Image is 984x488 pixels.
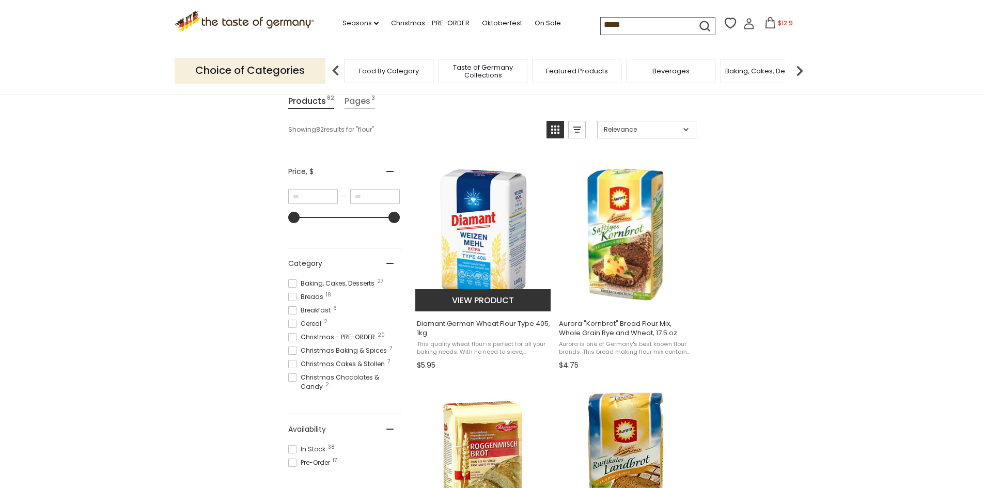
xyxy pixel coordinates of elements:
[327,94,334,108] span: 82
[288,346,390,355] span: Christmas Baking & Spices
[415,166,552,303] img: Diamant German Wheat Flour Type 405, 1kg
[757,17,801,33] button: $12.9
[559,340,693,356] span: Aurora is one of Germany's best known flour brands. This bread making flour mix contains 50% whea...
[288,306,334,315] span: Breakfast
[442,64,524,79] a: Taste of Germany Collections
[342,18,379,29] a: Seasons
[535,18,561,29] a: On Sale
[387,359,390,365] span: 7
[559,360,579,371] span: $4.75
[288,279,378,288] span: Baking, Cakes, Desserts
[378,333,385,338] span: 20
[789,60,810,81] img: next arrow
[333,458,337,463] span: 17
[568,121,586,138] a: View list mode
[725,67,805,75] a: Baking, Cakes, Desserts
[288,333,378,342] span: Christmas - PRE-ORDER
[288,292,326,302] span: Breads
[325,382,329,387] span: 2
[559,319,693,338] span: Aurora "Kornbrot" Bread Flour Mix, Whole Grain Rye and Wheat, 17.5 oz
[175,58,325,83] p: Choice of Categories
[288,424,326,435] span: Availability
[415,156,552,373] a: Diamant German Wheat Flour Type 405, 1kg
[546,67,608,75] a: Featured Products
[546,121,564,138] a: View grid mode
[778,19,793,27] span: $12.9
[345,94,375,109] a: View Pages Tab
[415,289,551,311] button: View product
[417,360,435,371] span: $5.95
[325,60,346,81] img: previous arrow
[391,18,470,29] a: Christmas - PRE-ORDER
[288,445,329,454] span: In Stock
[288,458,333,467] span: Pre-Order
[316,125,324,134] b: 82
[333,306,337,311] span: 6
[324,319,327,324] span: 2
[389,346,392,351] span: 7
[359,67,419,75] a: Food By Category
[604,125,680,134] span: Relevance
[288,258,322,269] span: Category
[326,292,331,297] span: 18
[288,373,402,391] span: Christmas Chocolates & Candy
[652,67,690,75] a: Beverages
[417,340,551,356] span: This quality wheat flour is perfect for all your baking needs. With no need to sieve, [PERSON_NAM...
[417,319,551,338] span: Diamant German Wheat Flour Type 405, 1kg
[557,166,694,303] img: Aurora "Kornbrot" Bread Flour Mix, Whole Grain Rye and Wheat, 17.5 oz
[377,279,383,284] span: 27
[328,445,335,450] span: 38
[557,156,694,373] a: Aurora
[288,94,334,109] a: View Products Tab
[288,121,539,138] div: Showing results for " "
[597,121,696,138] a: Sort options
[350,189,400,204] input: Maximum value
[288,319,324,328] span: Cereal
[371,94,375,108] span: 3
[306,166,314,177] span: , $
[482,18,522,29] a: Oktoberfest
[338,192,350,201] span: –
[288,189,338,204] input: Minimum value
[288,359,388,369] span: Christmas Cakes & Stollen
[288,166,314,177] span: Price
